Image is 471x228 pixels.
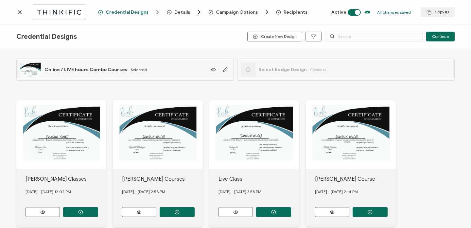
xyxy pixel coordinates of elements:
[259,67,307,72] span: Select Badge Design
[315,183,396,201] div: [DATE] - [DATE] 2.14 PM
[421,7,455,17] button: Copy ID
[325,32,423,41] input: Search
[253,34,297,39] span: Create New Design
[427,10,449,15] span: Copy ID
[208,9,270,15] span: Campaign Options
[106,10,148,15] span: Credential Designs
[98,9,161,15] span: Credential Designs
[36,8,82,16] img: thinkific.svg
[218,175,300,183] div: Live Class
[276,10,307,15] span: Recipients
[174,10,190,15] span: Details
[122,183,203,201] div: [DATE] - [DATE] 2.58 PM
[167,9,202,15] span: Details
[218,183,300,201] div: [DATE] - [DATE] 3.58 PM
[122,175,203,183] div: [PERSON_NAME] Courses
[377,10,411,15] p: All changes saved
[247,32,302,41] button: Create New Design
[310,67,326,72] span: Optional
[98,9,307,15] div: Breadcrumb
[131,67,147,72] span: Selected
[432,35,449,38] span: Continue
[26,175,107,183] div: [PERSON_NAME] Classes
[438,197,471,228] iframe: Chat Widget
[16,33,77,41] span: Credential Designs
[44,67,128,72] span: Online / LIVE hours Combo Courses
[284,10,307,15] span: Recipients
[331,9,346,15] span: Active
[426,32,455,41] button: Continue
[216,10,258,15] span: Campaign Options
[26,183,107,201] div: [DATE] - [DATE] 12.02 PM
[315,175,396,183] div: [PERSON_NAME] Course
